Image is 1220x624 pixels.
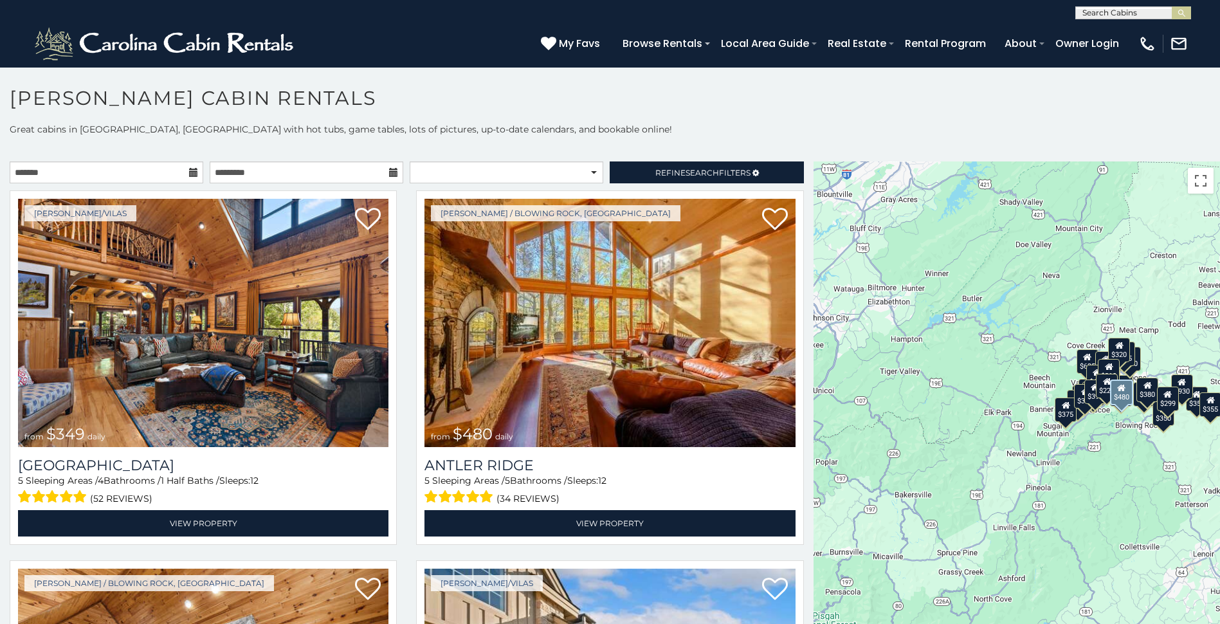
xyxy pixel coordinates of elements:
span: My Favs [559,35,600,51]
span: from [24,432,44,441]
a: Add to favorites [355,206,381,234]
span: 5 [505,475,510,486]
span: (52 reviews) [90,490,152,507]
span: 4 [98,475,104,486]
a: View Property [424,510,795,537]
a: Browse Rentals [616,32,709,55]
img: mail-regular-white.png [1170,35,1188,53]
div: $210 [1098,359,1120,383]
a: Antler Ridge [424,457,795,474]
img: Diamond Creek Lodge [18,199,388,447]
span: Search [686,168,719,178]
div: Sleeping Areas / Bathrooms / Sleeps: [424,474,795,507]
a: Real Estate [821,32,893,55]
img: phone-regular-white.png [1138,35,1156,53]
a: [PERSON_NAME] / Blowing Rock, [GEOGRAPHIC_DATA] [431,205,680,221]
a: Local Area Guide [715,32,815,55]
div: $355 [1186,387,1208,411]
span: (34 reviews) [496,490,560,507]
div: $299 [1156,387,1178,411]
h3: Diamond Creek Lodge [18,457,388,474]
a: [PERSON_NAME]/Vilas [24,205,136,221]
span: from [431,432,450,441]
a: [PERSON_NAME] / Blowing Rock, [GEOGRAPHIC_DATA] [24,575,274,591]
div: $635 [1077,349,1098,374]
div: $480 [1109,380,1133,405]
a: Add to favorites [762,206,788,234]
a: Antler Ridge from $480 daily [424,199,795,447]
div: $325 [1074,384,1096,408]
a: My Favs [541,35,603,52]
span: 1 Half Baths / [161,475,219,486]
a: View Property [18,510,388,537]
a: Add to favorites [355,576,381,603]
span: $349 [46,425,85,443]
div: $380 [1136,378,1158,402]
span: 5 [424,475,430,486]
img: White-1-2.png [32,24,299,63]
a: Rental Program [898,32,992,55]
span: 12 [250,475,259,486]
a: Diamond Creek Lodge from $349 daily [18,199,388,447]
a: [GEOGRAPHIC_DATA] [18,457,388,474]
span: Refine Filters [655,168,751,178]
div: $565 [1095,351,1117,376]
a: Add to favorites [762,576,788,603]
a: Owner Login [1049,32,1125,55]
div: $695 [1133,382,1155,407]
span: $480 [453,425,493,443]
div: $395 [1084,380,1106,404]
div: $320 [1108,338,1130,362]
div: $350 [1152,401,1174,426]
div: $395 [1111,375,1133,399]
span: daily [87,432,105,441]
div: $375 [1055,398,1077,422]
span: 5 [18,475,23,486]
span: 12 [598,475,606,486]
div: $930 [1171,374,1193,399]
button: Toggle fullscreen view [1188,168,1214,194]
a: [PERSON_NAME]/Vilas [431,575,543,591]
div: Sleeping Areas / Bathrooms / Sleeps: [18,474,388,507]
a: About [998,32,1043,55]
img: Antler Ridge [424,199,795,447]
div: $410 [1086,365,1108,389]
span: daily [495,432,513,441]
a: RefineSearchFilters [610,161,803,183]
div: $225 [1096,374,1118,398]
